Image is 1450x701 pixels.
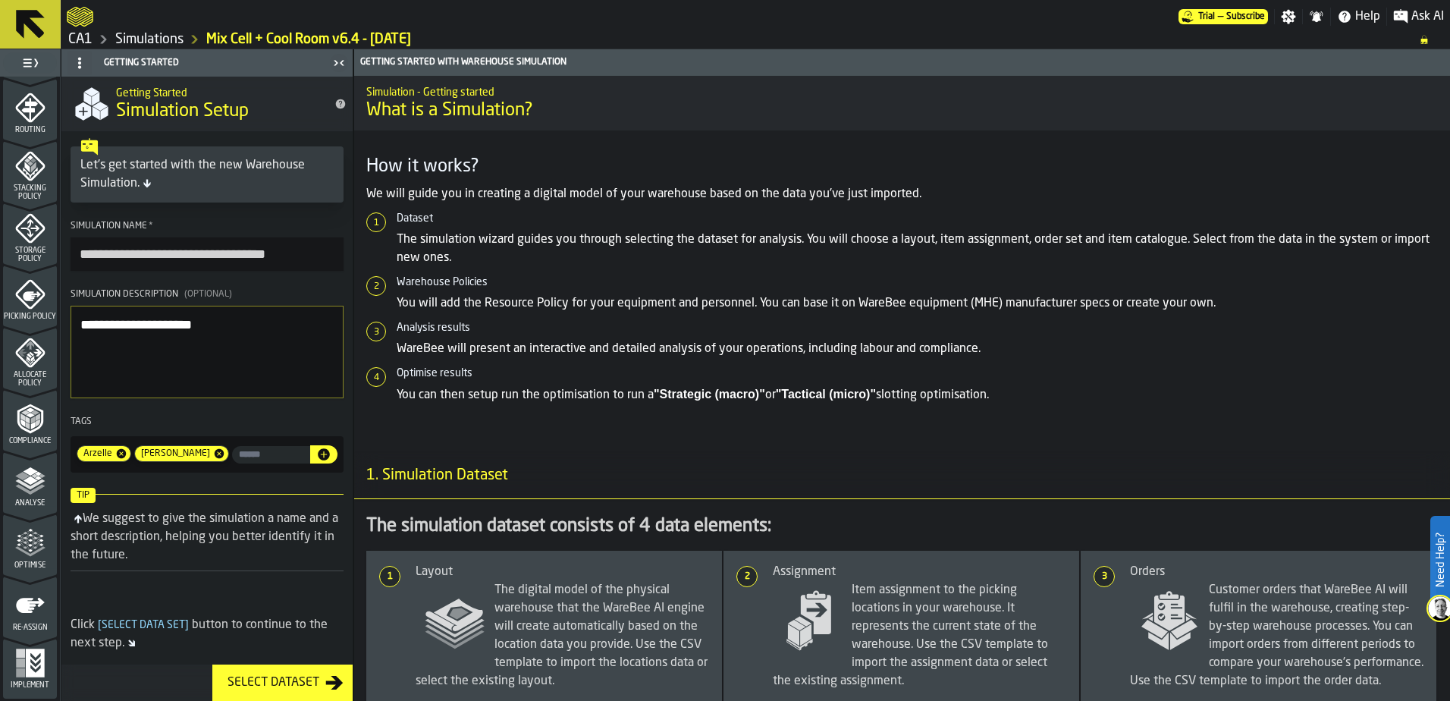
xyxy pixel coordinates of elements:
div: title-Simulation Setup [61,77,353,131]
h6: Optimise results [397,367,1438,379]
a: link-to-/wh/i/76e2a128-1b54-4d66-80d4-05ae4c277723/simulations/c96fe111-c6f0-4531-ba0e-de7d2643438d [206,31,411,48]
div: We suggest to give the simulation a name and a short description, helping you better identify it ... [71,513,338,561]
p: You can then setup run the optimisation to run a or slotting optimisation. [397,385,1438,404]
a: logo-header [67,3,93,30]
label: input-value- [232,446,310,464]
span: Routing [3,126,57,134]
h6: Dataset [397,212,1438,225]
div: Menu Subscription [1179,9,1268,24]
span: Tip [71,488,96,503]
span: Picking Policy [3,313,57,321]
span: Subscribe [1226,11,1265,22]
span: Arzelle [77,448,115,459]
li: menu Agents [3,17,57,77]
div: Orders [1130,563,1424,581]
span: Optimise [3,561,57,570]
span: Simulation Description [71,290,178,299]
li: menu Stacking Policy [3,141,57,202]
h3: title-section-1. Simulation Dataset [354,453,1450,499]
span: 3 [1095,571,1113,582]
span: Item assignment to the picking locations in your warehouse. It represents the current state of th... [773,581,1067,690]
li: menu Picking Policy [3,266,57,326]
input: input-value- input-value- [232,446,310,464]
span: Re-assign [3,624,57,632]
div: Select Dataset [221,674,325,692]
h2: Sub Title [366,83,1438,99]
div: Assignment [773,563,1067,581]
label: button-toggle-Settings [1275,9,1302,24]
li: menu Optimise [3,514,57,575]
div: Layout [416,563,710,581]
textarea: Simulation Description(Optional) [71,306,344,398]
span: Remove tag [115,448,130,460]
p: You will add the Resource Policy for your equipment and personnel. You can base it on WareBee equ... [397,294,1438,313]
span: Gregg [135,448,213,459]
p: We will guide you in creating a digital model of your warehouse based on the data you've just imp... [366,185,1438,203]
input: button-toolbar-Simulation Name [71,237,344,271]
span: Customer orders that WareBee AI will fulfil in the warehouse, creating step-by-step warehouse pro... [1130,581,1424,690]
label: button-toggle-Toggle Full Menu [3,52,57,74]
li: menu Analyse [3,452,57,513]
div: Let's get started with the new Warehouse Simulation. [80,156,334,193]
strong: "Strategic (macro)" [654,388,765,401]
li: menu Routing [3,79,57,140]
h3: How it works? [366,155,1438,179]
header: Getting Started with Warehouse Simulation [354,49,1450,76]
a: link-to-/wh/i/76e2a128-1b54-4d66-80d4-05ae4c277723 [115,31,184,48]
li: menu Compliance [3,390,57,451]
p: WareBee will present an interactive and detailed analysis of your operations, including labour an... [397,340,1438,358]
span: Required [149,221,153,231]
span: Trial [1198,11,1215,22]
span: 1. Simulation Dataset [354,465,508,486]
div: Getting Started with Warehouse Simulation [357,57,1447,68]
h2: Sub Title [116,84,322,99]
div: Getting Started [64,51,328,75]
div: The simulation dataset consists of 4 data elements: [366,514,1438,539]
a: link-to-/wh/i/76e2a128-1b54-4d66-80d4-05ae4c277723/pricing/ [1179,9,1268,24]
span: Stacking Policy [3,184,57,201]
span: (Optional) [184,290,232,299]
span: Allocate Policy [3,371,57,388]
span: The digital model of the physical warehouse that the WareBee AI engine will create automatically ... [416,581,710,690]
label: button-toggle-Notifications [1303,9,1330,24]
span: Select Data Set [95,620,192,630]
label: button-toggle-Ask AI [1387,8,1450,26]
button: button-Select Dataset [212,665,353,701]
h6: Warehouse Policies [397,276,1438,288]
span: Ask AI [1411,8,1444,26]
span: 1 [381,571,399,582]
button: button- [310,445,337,464]
span: Tags [71,417,92,426]
span: Analyse [3,499,57,508]
span: Simulation Setup [116,99,249,124]
li: menu Allocate Policy [3,328,57,388]
div: Simulation Name [71,221,344,231]
div: Click button to continue to the next step. [71,616,344,652]
span: Help [1355,8,1380,26]
a: link-to-/wh/i/76e2a128-1b54-4d66-80d4-05ae4c277723 [68,31,93,48]
span: — [1218,11,1223,22]
p: The simulation wizard guides you through selecting the dataset for analysis. You will choose a la... [397,231,1438,267]
label: button-toolbar-Simulation Name [71,221,344,271]
label: Need Help? [1432,517,1448,602]
span: Compliance [3,437,57,445]
nav: Breadcrumb [67,30,1444,49]
span: What is a Simulation? [366,99,1438,123]
label: button-toggle-Close me [328,54,350,72]
li: menu Re-assign [3,577,57,637]
h6: Analysis results [397,322,1438,334]
span: [ [98,620,102,630]
li: menu Storage Policy [3,203,57,264]
label: button-toggle-Help [1331,8,1386,26]
span: ] [185,620,189,630]
div: title-What is a Simulation? [354,76,1450,130]
span: Storage Policy [3,247,57,263]
span: Remove tag [213,448,228,460]
span: Implement [3,681,57,690]
strong: "Tactical (micro)" [776,388,876,401]
span: 2 [738,571,756,582]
